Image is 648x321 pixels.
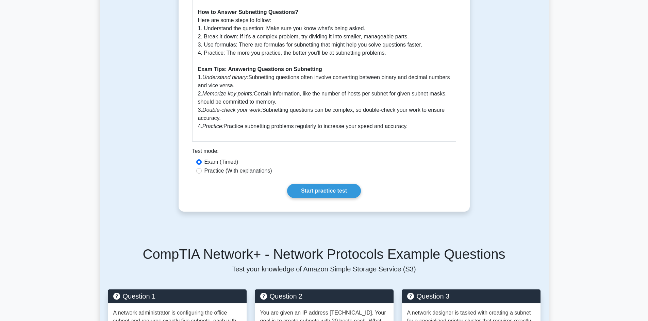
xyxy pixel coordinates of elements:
[198,9,298,15] b: How to Answer Subnetting Questions?
[108,265,541,273] p: Test your knowledge of Amazon Simple Storage Service (S3)
[204,158,238,166] label: Exam (Timed)
[204,167,272,175] label: Practice (With explanations)
[113,292,241,300] h5: Question 1
[202,74,248,80] i: Understand binary:
[202,123,223,129] i: Practice:
[287,184,361,198] a: Start practice test
[202,107,262,113] i: Double-check your work:
[202,91,254,96] i: Memorize key points:
[108,246,541,262] h5: CompTIA Network+ - Network Protocols Example Questions
[407,292,535,300] h5: Question 3
[198,66,322,72] b: Exam Tips: Answering Questions on Subnetting
[192,147,456,158] div: Test mode:
[260,292,388,300] h5: Question 2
